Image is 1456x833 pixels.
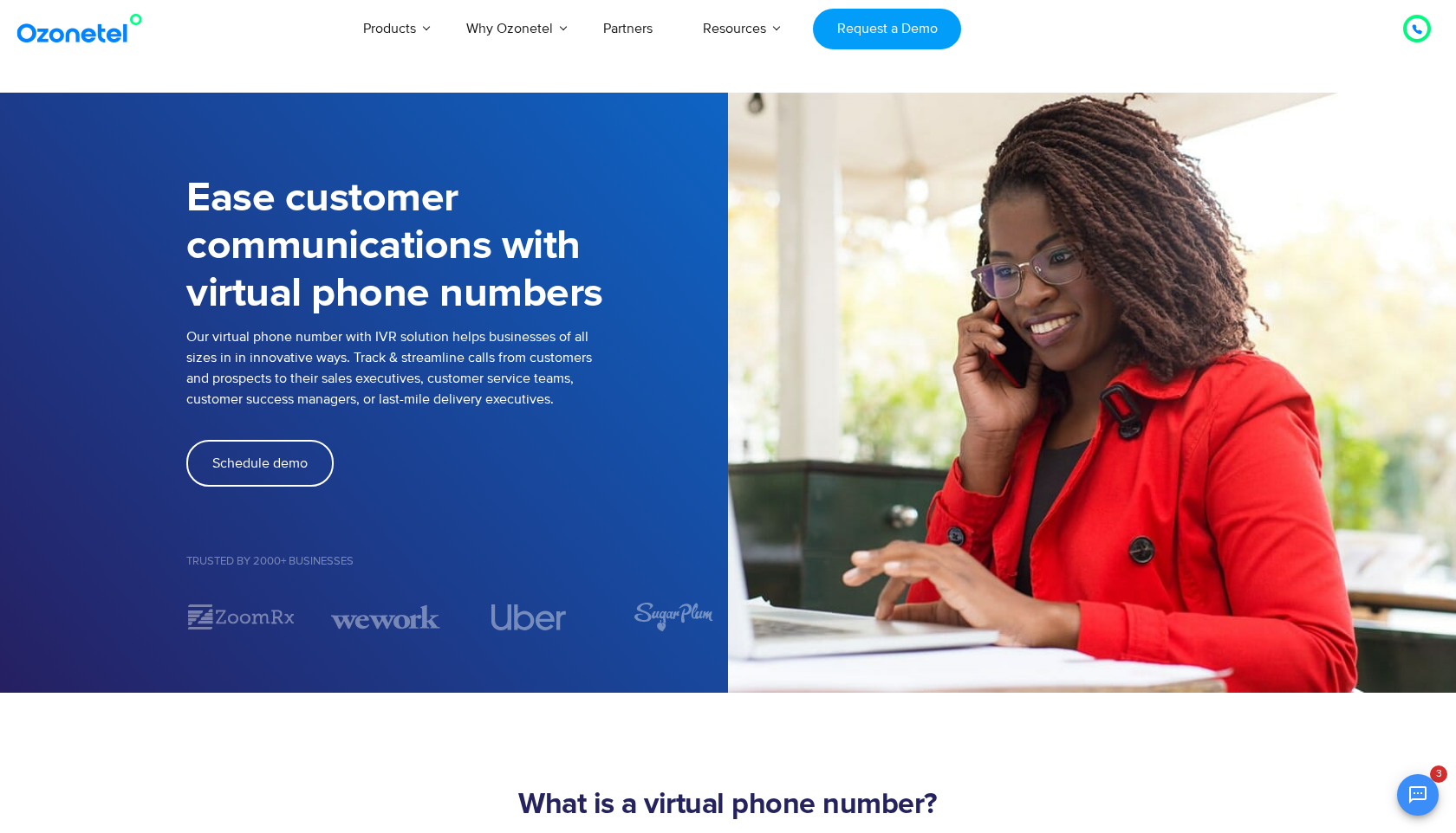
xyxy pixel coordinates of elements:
[330,602,439,632] img: wework.svg
[330,602,439,632] div: 3 / 7
[1397,774,1439,816] button: Open chat
[212,456,308,470] span: Schedule demo
[186,602,296,632] img: zoomrx.svg
[186,602,296,632] div: 2 / 7
[186,440,334,487] a: Schedule demo
[186,326,728,410] p: Our virtual phone number with IVR solution helps businesses of all sizes in in innovative ways. T...
[633,602,714,632] img: sugarplum.svg
[475,604,584,630] div: 4 / 7
[186,556,728,567] h5: Trusted by 2000+ Businesses
[186,788,1270,823] h2: What is a virtual phone number?
[186,175,728,318] h1: Ease customer communications with virtual phone numbers
[186,602,728,632] div: Image Carousel
[619,602,728,632] div: 5 / 7
[813,9,961,49] a: Request a Demo
[491,604,567,630] img: uber.svg
[1430,765,1447,783] span: 3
